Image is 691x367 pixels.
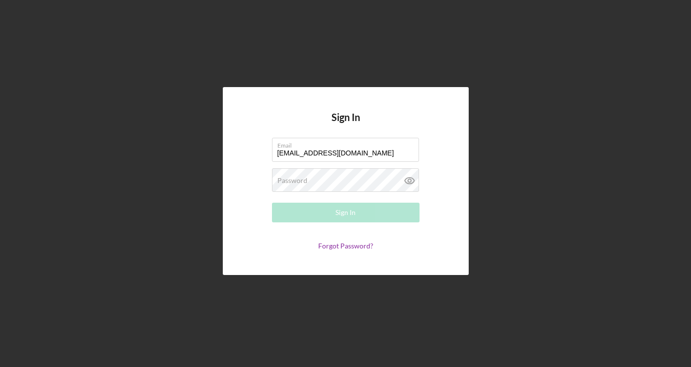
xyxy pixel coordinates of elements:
button: Sign In [272,203,420,222]
h4: Sign In [331,112,360,138]
a: Forgot Password? [318,242,373,250]
div: Sign In [335,203,356,222]
label: Password [277,177,307,184]
label: Email [277,138,419,149]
